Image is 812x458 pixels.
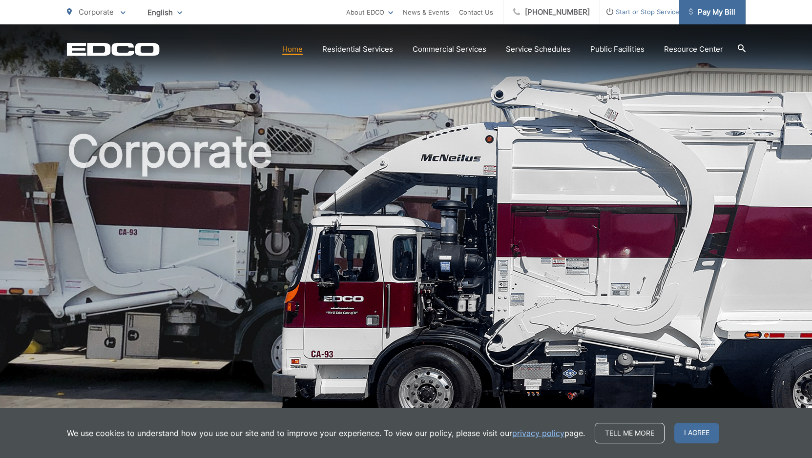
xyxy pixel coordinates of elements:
[67,127,746,436] h1: Corporate
[67,427,585,439] p: We use cookies to understand how you use our site and to improve your experience. To view our pol...
[512,427,564,439] a: privacy policy
[140,4,189,21] span: English
[689,6,735,18] span: Pay My Bill
[67,42,160,56] a: EDCD logo. Return to the homepage.
[590,43,645,55] a: Public Facilities
[664,43,723,55] a: Resource Center
[282,43,303,55] a: Home
[346,6,393,18] a: About EDCO
[413,43,486,55] a: Commercial Services
[674,423,719,443] span: I agree
[322,43,393,55] a: Residential Services
[79,7,114,17] span: Corporate
[506,43,571,55] a: Service Schedules
[595,423,665,443] a: Tell me more
[403,6,449,18] a: News & Events
[459,6,493,18] a: Contact Us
